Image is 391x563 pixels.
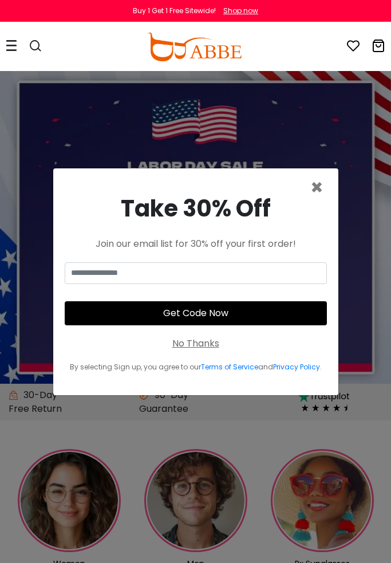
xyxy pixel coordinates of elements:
[223,6,258,16] div: Shop now
[310,178,323,198] button: Close
[65,362,327,372] div: By selecting Sign up, you agree to our and .
[273,362,320,372] a: Privacy Policy
[65,237,327,251] div: Join our email list for 30% off your first order!
[310,173,323,202] span: ×
[172,337,219,351] div: No Thanks
[218,6,258,15] a: Shop now
[147,33,241,61] img: abbeglasses.com
[133,6,216,16] div: Buy 1 Get 1 Free Sitewide!
[65,191,327,226] div: Take 30% Off
[65,301,327,325] button: Get Code Now
[201,362,258,372] a: Terms of Service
